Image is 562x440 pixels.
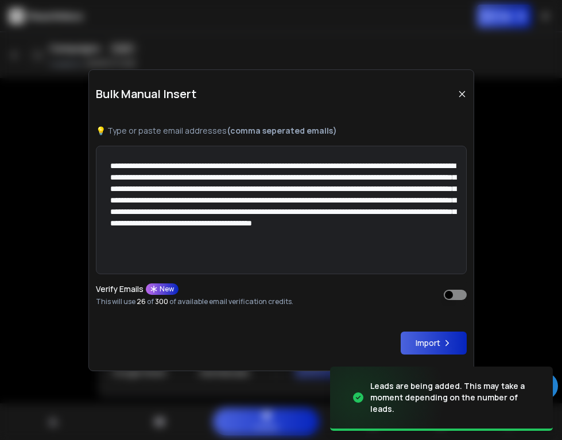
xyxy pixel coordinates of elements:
div: Leads are being added. This may take a moment depending on the number of leads. [370,380,539,415]
b: (comma seperated emails) [227,125,337,136]
p: Verify Emails [96,285,144,293]
p: This will use of of available email verification credits. [96,297,293,306]
h1: Bulk Manual Insert [96,86,196,102]
p: 💡 Type or paste email addresses [96,125,467,137]
button: Import [401,332,467,355]
span: 26 [137,297,146,306]
img: image [330,364,445,432]
div: New [146,283,179,295]
span: 300 [155,297,168,306]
